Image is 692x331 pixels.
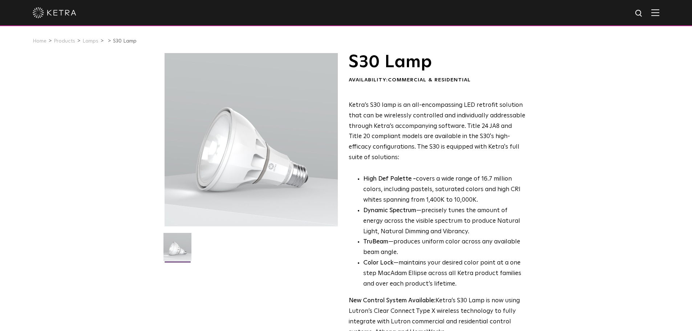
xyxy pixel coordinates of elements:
li: —maintains your desired color point at a one step MacAdam Ellipse across all Ketra product famili... [363,258,526,290]
strong: Color Lock [363,260,393,266]
strong: Dynamic Spectrum [363,207,416,214]
span: Commercial & Residential [388,77,471,82]
a: S30 Lamp [113,39,137,44]
a: Products [54,39,75,44]
li: —produces uniform color across any available beam angle. [363,237,526,258]
strong: High Def Palette - [363,176,416,182]
li: —precisely tunes the amount of energy across the visible spectrum to produce Natural Light, Natur... [363,206,526,237]
img: ketra-logo-2019-white [33,7,76,18]
img: search icon [635,9,644,18]
strong: TruBeam [363,239,388,245]
span: Ketra’s S30 lamp is an all-encompassing LED retrofit solution that can be wirelessly controlled a... [349,102,525,161]
strong: New Control System Available: [349,298,436,304]
a: Lamps [82,39,98,44]
h1: S30 Lamp [349,53,526,71]
img: Hamburger%20Nav.svg [651,9,659,16]
a: Home [33,39,46,44]
img: S30-Lamp-Edison-2021-Web-Square [163,233,191,266]
div: Availability: [349,77,526,84]
p: covers a wide range of 16.7 million colors, including pastels, saturated colors and high CRI whit... [363,174,526,206]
